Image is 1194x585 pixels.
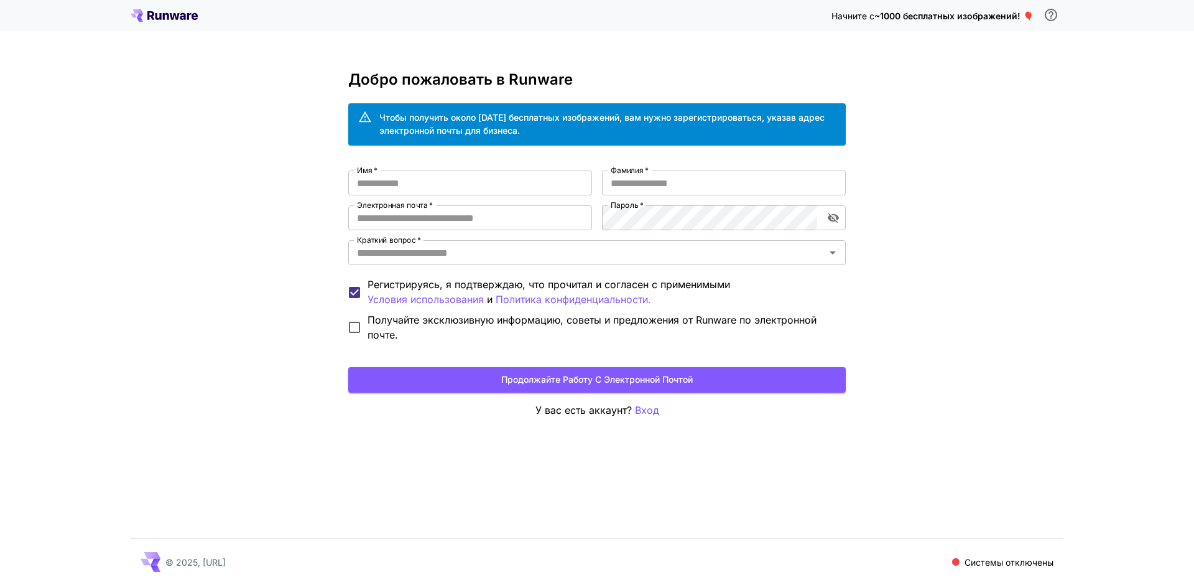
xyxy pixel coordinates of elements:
[635,403,659,418] button: Вход
[831,11,874,21] span: Начните с
[368,292,484,307] button: Регистрируясь, я подтверждаю, что прочитал и согласен с применимыми и Политика конфиденциальности.
[348,367,846,393] button: Продолжайте работу с электронной почтой
[357,200,433,210] label: Электронная почта
[1039,2,1063,27] button: Чтобы получить бесплатный кредит, вам нужно зарегистрироваться, указав адрес электронной почты дл...
[824,244,841,261] button: Открыть
[348,71,846,88] h3: Добро пожаловать в Runware
[368,312,836,342] span: Получайте эксклюзивную информацию, советы и предложения от Runware по электронной почте.
[165,556,226,569] p: © 2025, [URL]
[965,556,1053,569] p: Системы отключены
[496,292,651,307] button: Регистрируясь, я подтверждаю, что прочитал и согласен с применимыми Условия использования и
[822,207,845,229] button: переключить видимость пароля
[379,111,836,137] div: Чтобы получить около [DATE] бесплатных изображений, вам нужно зарегистрироваться, указав адрес эл...
[368,292,484,307] p: Условия использования
[368,277,836,307] p: Регистрируясь, я подтверждаю, что прочитал и согласен с применимыми и
[357,165,377,175] label: Имя
[611,200,644,210] label: Пароль
[496,292,651,307] p: Политика конфиденциальности.
[874,11,1034,21] span: ~1000 бесплатных изображений! 🎈
[357,235,421,245] label: Краткий вопрос
[348,403,846,418] p: У вас есть аккаунт?
[611,165,649,175] label: Фамилия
